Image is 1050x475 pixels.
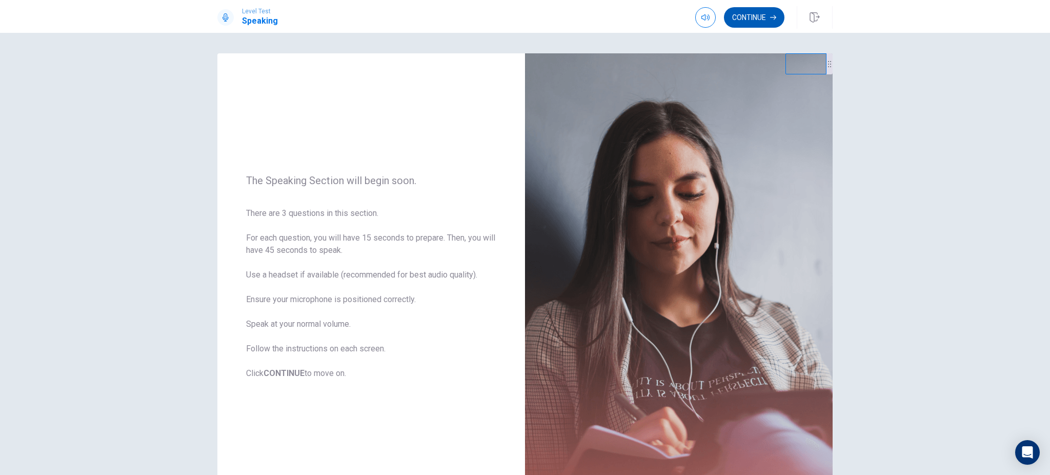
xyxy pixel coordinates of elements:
[242,15,278,27] h1: Speaking
[1015,440,1040,465] div: Open Intercom Messenger
[246,207,496,380] span: There are 3 questions in this section. For each question, you will have 15 seconds to prepare. Th...
[724,7,784,28] button: Continue
[246,174,496,187] span: The Speaking Section will begin soon.
[242,8,278,15] span: Level Test
[264,368,305,378] b: CONTINUE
